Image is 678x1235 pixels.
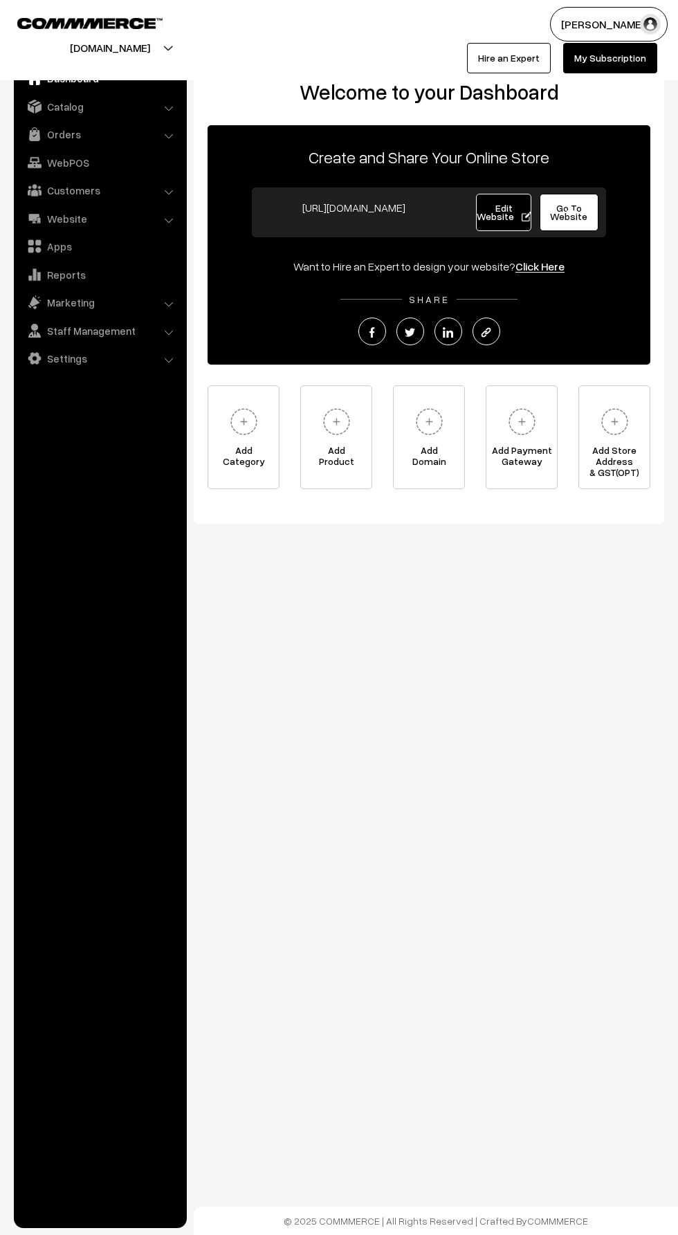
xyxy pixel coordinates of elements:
[17,94,182,119] a: Catalog
[208,385,280,489] a: AddCategory
[394,445,464,473] span: Add Domain
[194,1207,678,1235] footer: © 2025 COMMMERCE | All Rights Reserved | Crafted By
[596,403,634,441] img: plus.svg
[17,290,182,315] a: Marketing
[17,346,182,371] a: Settings
[208,445,279,473] span: Add Category
[467,43,551,73] a: Hire an Expert
[579,445,650,473] span: Add Store Address & GST(OPT)
[318,403,356,441] img: plus.svg
[550,7,668,42] button: [PERSON_NAME]
[640,14,661,35] img: user
[17,178,182,203] a: Customers
[208,80,650,104] h2: Welcome to your Dashboard
[17,206,182,231] a: Website
[402,293,457,305] span: SHARE
[301,445,372,473] span: Add Product
[476,194,531,231] a: Edit Website
[17,262,182,287] a: Reports
[17,14,138,30] a: COMMMERCE
[17,234,182,259] a: Apps
[550,202,587,222] span: Go To Website
[17,318,182,343] a: Staff Management
[17,122,182,147] a: Orders
[21,30,199,65] button: [DOMAIN_NAME]
[578,385,650,489] a: Add Store Address& GST(OPT)
[527,1215,588,1227] a: COMMMERCE
[393,385,465,489] a: AddDomain
[208,145,650,170] p: Create and Share Your Online Store
[208,258,650,275] div: Want to Hire an Expert to design your website?
[503,403,541,441] img: plus.svg
[540,194,598,231] a: Go To Website
[225,403,263,441] img: plus.svg
[486,385,558,489] a: Add PaymentGateway
[410,403,448,441] img: plus.svg
[477,202,531,222] span: Edit Website
[17,18,163,28] img: COMMMERCE
[17,150,182,175] a: WebPOS
[563,43,657,73] a: My Subscription
[300,385,372,489] a: AddProduct
[515,259,565,273] a: Click Here
[486,445,557,473] span: Add Payment Gateway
